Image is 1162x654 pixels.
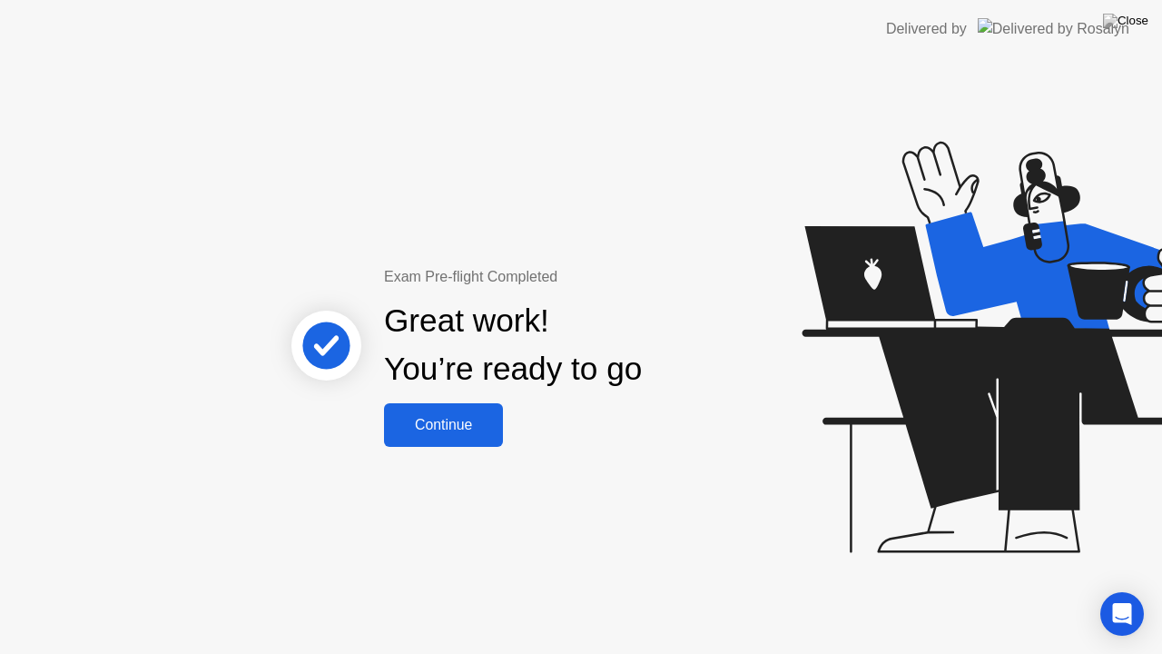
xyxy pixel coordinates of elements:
div: Open Intercom Messenger [1100,592,1144,636]
div: Continue [389,417,497,433]
div: Delivered by [886,18,967,40]
button: Continue [384,403,503,447]
div: Exam Pre-flight Completed [384,266,759,288]
div: Great work! You’re ready to go [384,297,642,393]
img: Delivered by Rosalyn [978,18,1129,39]
img: Close [1103,14,1148,28]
